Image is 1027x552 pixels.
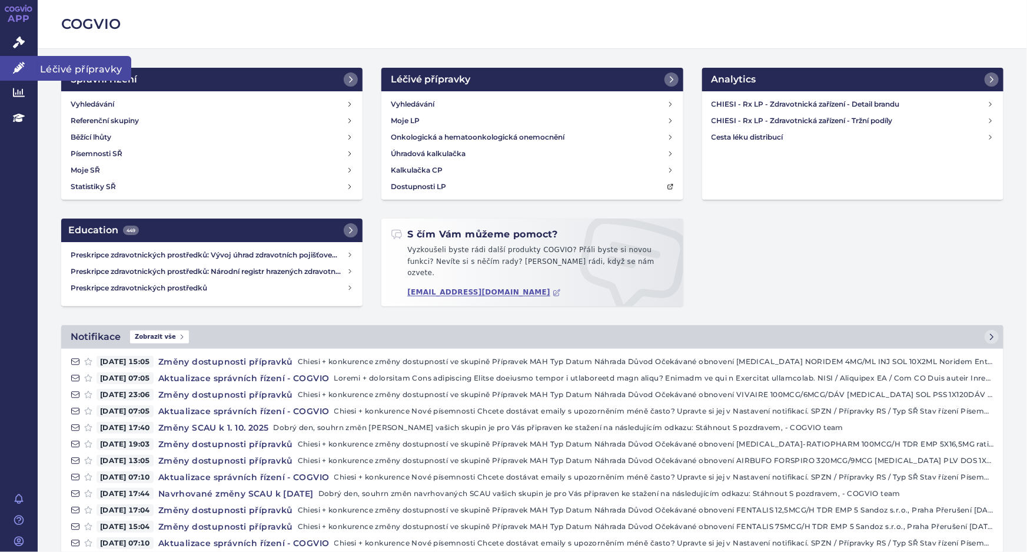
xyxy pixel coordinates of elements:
a: Léčivé přípravky [381,68,683,91]
h4: Moje LP [391,115,420,127]
h4: Aktualizace správních řízení - COGVIO [154,372,334,384]
span: [DATE] 07:10 [97,471,154,483]
a: NotifikaceZobrazit vše [61,325,1003,349]
span: [DATE] 15:04 [97,521,154,533]
h2: S čím Vám můžeme pomoct? [391,228,558,241]
a: Preskripce zdravotnických prostředků: Národní registr hrazených zdravotnických služeb (NRHZS) [66,263,358,280]
a: Dostupnosti LP [386,179,678,195]
p: Chiesi + konkurence Nové písemnosti Chcete dostávat emaily s upozorněním méně často? Upravte si j... [334,405,994,417]
h4: CHIESI - Rx LP - Zdravotnická zařízení - Tržní podíly [712,115,988,127]
h4: Onkologická a hematoonkologická onemocnění [391,131,564,143]
p: Chiesi + konkurence Nové písemnosti Chcete dostávat emaily s upozorněním méně často? Upravte si j... [334,471,994,483]
span: [DATE] 07:05 [97,372,154,384]
p: Loremi + dolorsitam Cons adipiscing Elitse doeiusmo tempor i utlaboreetd magn aliqu? Enimadm ve q... [334,372,994,384]
a: Cesta léku distribucí [707,129,999,146]
h4: Změny dostupnosti přípravků [154,521,298,533]
h4: Statistiky SŘ [71,181,116,193]
h2: Education [68,223,139,237]
span: [DATE] 15:05 [97,356,154,368]
h4: Cesta léku distribucí [712,131,988,143]
span: [DATE] 19:03 [97,438,154,450]
span: [DATE] 17:40 [97,422,154,434]
a: Education449 [61,219,363,242]
h4: Referenční skupiny [71,115,139,127]
h4: Úhradová kalkulačka [391,148,466,160]
h4: Změny dostupnosti přípravků [154,389,298,401]
a: Kalkulačka CP [386,162,678,179]
p: Chiesi + konkurence změny dostupností ve skupině Přípravek MAH Typ Datum Náhrada Důvod Očekávané ... [298,455,994,467]
p: Chiesi + konkurence změny dostupností ve skupině Přípravek MAH Typ Datum Náhrada Důvod Očekávané ... [298,521,994,533]
p: Dobrý den, souhrn změn navrhovaných SCAU vašich skupin je pro Vás připraven ke stažení na následu... [318,488,994,500]
span: [DATE] 23:06 [97,389,154,401]
span: 449 [123,226,139,235]
a: Onkologická a hematoonkologická onemocnění [386,129,678,146]
h4: Aktualizace správních řízení - COGVIO [154,471,334,483]
h4: Vyhledávání [71,98,114,110]
h4: Preskripce zdravotnických prostředků: Vývoj úhrad zdravotních pojišťoven za zdravotnické prostředky [71,249,347,261]
h2: COGVIO [61,14,1003,34]
h2: Léčivé přípravky [391,72,470,87]
span: Léčivé přípravky [38,56,131,81]
a: Statistiky SŘ [66,179,358,195]
a: Preskripce zdravotnických prostředků [66,280,358,296]
p: Chiesi + konkurence Nové písemnosti Chcete dostávat emaily s upozorněním méně často? Upravte si j... [334,537,994,549]
a: Moje LP [386,113,678,129]
a: Preskripce zdravotnických prostředků: Vývoj úhrad zdravotních pojišťoven za zdravotnické prostředky [66,247,358,263]
h4: CHIESI - Rx LP - Zdravotnická zařízení - Detail brandu [712,98,988,110]
h4: Písemnosti SŘ [71,148,122,160]
h4: Navrhované změny SCAU k [DATE] [154,488,318,500]
h4: Dostupnosti LP [391,181,446,193]
h4: Preskripce zdravotnických prostředků [71,282,347,294]
p: Chiesi + konkurence změny dostupností ve skupině Přípravek MAH Typ Datum Náhrada Důvod Očekávané ... [298,504,994,516]
a: Vyhledávání [386,96,678,113]
p: Chiesi + konkurence změny dostupností ve skupině Přípravek MAH Typ Datum Náhrada Důvod Očekávané ... [298,356,994,368]
span: [DATE] 07:05 [97,405,154,417]
h4: Změny dostupnosti přípravků [154,438,298,450]
a: Moje SŘ [66,162,358,179]
span: [DATE] 17:44 [97,488,154,500]
h4: Aktualizace správních řízení - COGVIO [154,405,334,417]
a: Běžící lhůty [66,129,358,146]
h2: Analytics [712,72,756,87]
h4: Moje SŘ [71,164,100,176]
h2: Notifikace [71,330,121,344]
h4: Kalkulačka CP [391,164,443,176]
span: Zobrazit vše [130,330,189,343]
a: Úhradová kalkulačka [386,146,678,162]
a: CHIESI - Rx LP - Zdravotnická zařízení - Detail brandu [707,96,999,113]
a: Písemnosti SŘ [66,146,358,162]
h4: Změny SCAU k 1. 10. 2025 [154,422,274,434]
span: [DATE] 13:05 [97,455,154,467]
span: [DATE] 17:04 [97,504,154,516]
h4: Změny dostupnosti přípravků [154,455,298,467]
h4: Změny dostupnosti přípravků [154,356,298,368]
a: Správní řízení [61,68,363,91]
a: Vyhledávání [66,96,358,113]
h4: Běžící lhůty [71,131,111,143]
h4: Aktualizace správních řízení - COGVIO [154,537,334,549]
a: CHIESI - Rx LP - Zdravotnická zařízení - Tržní podíly [707,113,999,129]
a: [EMAIL_ADDRESS][DOMAIN_NAME] [407,288,561,297]
a: Referenční skupiny [66,113,358,129]
p: Vyzkoušeli byste rádi další produkty COGVIO? Přáli byste si novou funkci? Nevíte si s něčím rady?... [391,244,673,284]
h4: Vyhledávání [391,98,434,110]
p: Chiesi + konkurence změny dostupností ve skupině Přípravek MAH Typ Datum Náhrada Důvod Očekávané ... [298,438,994,450]
span: [DATE] 07:10 [97,537,154,549]
h4: Preskripce zdravotnických prostředků: Národní registr hrazených zdravotnických služeb (NRHZS) [71,266,347,277]
p: Chiesi + konkurence změny dostupností ve skupině Přípravek MAH Typ Datum Náhrada Důvod Očekávané ... [298,389,994,401]
p: Dobrý den, souhrn změn [PERSON_NAME] vašich skupin je pro Vás připraven ke stažení na následující... [273,422,994,434]
h4: Změny dostupnosti přípravků [154,504,298,516]
a: Analytics [702,68,1003,91]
